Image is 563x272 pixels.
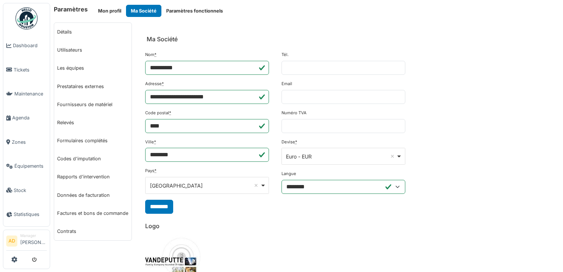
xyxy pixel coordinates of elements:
button: Paramètres fonctionnels [161,5,228,17]
a: Rapports d'intervention [54,168,132,186]
a: Utilisateurs [54,41,132,59]
h6: Ma Société [147,36,178,43]
a: Contrats [54,222,132,240]
abbr: Requis [295,139,297,144]
a: Prestataires externes [54,77,132,95]
a: Statistiques [3,202,50,226]
button: Remove item: 'BE' [252,182,260,189]
a: Fournisseurs de matériel [54,95,132,114]
label: Adresse [145,81,164,87]
a: Agenda [3,106,50,130]
button: Mon profil [93,5,126,17]
label: Devise [281,139,297,145]
label: Code postal [145,110,171,116]
div: Manager [20,233,47,238]
abbr: Requis [154,168,157,173]
a: Données de facturation [54,186,132,204]
label: Email [281,81,292,87]
div: [GEOGRAPHIC_DATA] [150,182,260,189]
li: AD [6,236,17,247]
a: Codes d'imputation [54,150,132,168]
label: Numéro TVA [281,110,307,116]
a: Détails [54,23,132,41]
button: Ma Société [126,5,161,17]
span: Dashboard [13,42,47,49]
h6: Logo [145,223,553,230]
a: Dashboard [3,34,50,57]
label: Nom [145,52,157,58]
div: Euro - EUR [286,153,396,160]
a: Zones [3,130,50,154]
a: Équipements [3,154,50,178]
a: Stock [3,178,50,202]
label: Langue [281,171,296,177]
a: Relevés [54,114,132,132]
abbr: Requis [162,81,164,86]
abbr: Requis [154,52,157,57]
label: Ville [145,139,156,145]
button: Remove item: 'EUR' [389,153,396,160]
label: Pays [145,168,157,174]
span: Zones [12,139,47,146]
h6: Paramètres [54,6,88,13]
span: Statistiques [14,211,47,218]
a: Maintenance [3,82,50,106]
label: Tél. [281,52,289,58]
span: Stock [14,187,47,194]
span: Équipements [14,163,47,170]
a: Tickets [3,57,50,81]
span: Maintenance [14,90,47,97]
span: Agenda [12,114,47,121]
abbr: Requis [154,139,156,144]
a: Factures et bons de commande [54,204,132,222]
a: Les équipes [54,59,132,77]
a: AD Manager[PERSON_NAME] [6,233,47,251]
abbr: Requis [169,110,171,115]
span: Tickets [14,66,47,73]
img: Badge_color-CXgf-gQk.svg [15,7,38,29]
li: [PERSON_NAME] [20,233,47,249]
a: Formulaires complétés [54,132,132,150]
